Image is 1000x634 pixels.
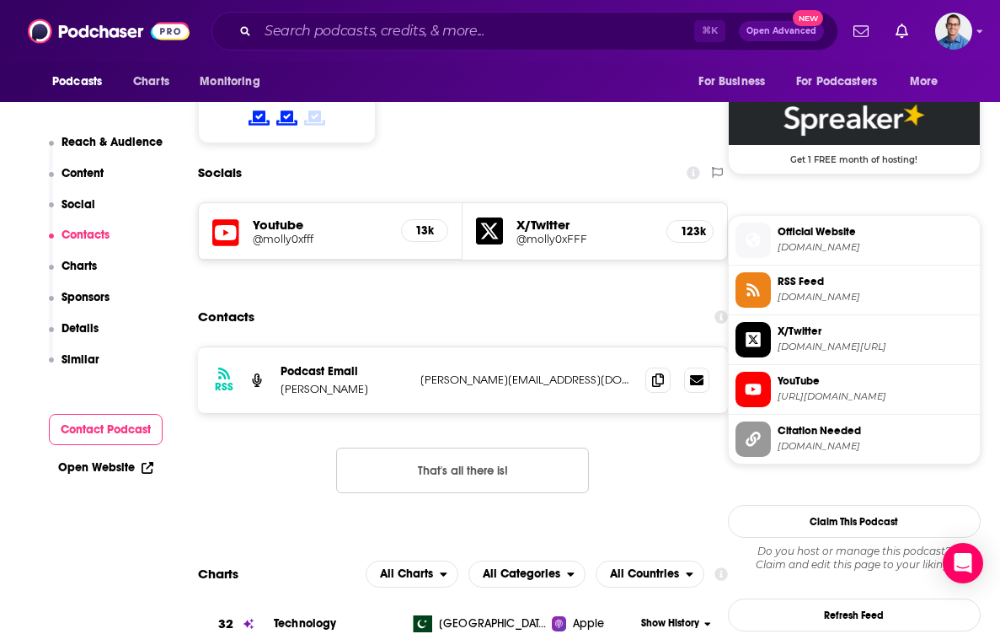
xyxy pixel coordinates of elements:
span: All Charts [380,568,433,580]
a: @molly0xfff [253,233,388,245]
a: Show notifications dropdown [847,17,875,46]
span: Podcasts [52,70,102,94]
span: Pakistan [439,615,548,632]
a: Show notifications dropdown [889,17,915,46]
input: Search podcasts, credits, & more... [258,18,694,45]
span: Get 1 FREE month of hosting! [729,145,980,165]
a: X/Twitter[DOMAIN_NAME][URL] [735,322,973,357]
img: Spreaker Deal: Get 1 FREE month of hosting! [729,94,980,145]
h2: Charts [198,566,238,582]
p: Reach & Audience [61,135,163,149]
button: Reach & Audience [49,135,163,166]
button: open menu [188,66,281,98]
span: Charts [133,70,169,94]
a: Open Website [58,460,153,475]
span: RSS Feed [778,274,973,289]
div: Claim and edit this page to your liking. [728,545,981,572]
button: open menu [366,561,458,588]
span: citationneeded.news [778,440,973,453]
h5: 123k [681,224,699,239]
a: Technology [274,616,337,631]
button: Open AdvancedNew [739,21,824,41]
h2: Socials [198,157,242,189]
h2: Countries [596,561,704,588]
p: Charts [61,259,97,273]
span: Open Advanced [746,27,816,35]
span: Citation Needed [778,423,973,438]
span: Logged in as swherley [935,13,972,50]
div: Open Intercom Messenger [943,543,983,583]
a: Apple [552,615,636,632]
button: Similar [49,352,100,384]
button: Social [49,197,96,228]
span: https://www.youtube.com/@molly0xfff [778,390,973,403]
span: X/Twitter [778,324,973,339]
span: New [793,10,823,26]
button: Show profile menu [935,13,972,50]
p: Similar [61,352,99,367]
a: Charts [122,66,179,98]
button: open menu [898,66,960,98]
span: Official Website [778,224,973,239]
h2: Platforms [366,561,458,588]
img: Podchaser - Follow, Share and Rate Podcasts [28,15,190,47]
button: Nothing here. [336,448,589,493]
span: citationneeded.news [778,241,973,254]
p: [PERSON_NAME] [281,382,407,396]
a: [GEOGRAPHIC_DATA] [400,615,552,632]
span: Monitoring [200,70,259,94]
p: Details [61,321,99,336]
span: spreaker.com [778,291,973,304]
button: open menu [687,66,786,98]
p: Podcast Email [281,364,407,379]
button: open menu [40,66,124,98]
button: open menu [596,561,704,588]
button: Contacts [49,228,110,259]
span: For Podcasters [796,70,877,94]
span: All Categories [483,568,560,580]
button: Claim This Podcast [728,505,981,538]
button: Refresh Feed [728,599,981,631]
span: All Countries [610,568,679,580]
button: Content [49,166,104,197]
h5: 13k [415,223,434,238]
p: [PERSON_NAME][EMAIL_ADDRESS][DOMAIN_NAME] [420,373,632,387]
p: Social [61,197,95,212]
h5: X/Twitter [516,217,652,233]
a: Spreaker Deal: Get 1 FREE month of hosting! [729,94,980,164]
span: Do you host or manage this podcast? [728,545,981,558]
span: For Business [698,70,765,94]
a: @molly0xFFF [516,233,652,245]
span: More [910,70,939,94]
h3: RSS [215,380,233,394]
button: Contact Podcast [49,414,163,445]
span: Apple [573,615,605,632]
span: Show History [641,616,699,631]
span: ⌘ K [694,20,725,42]
button: Show History [636,616,716,631]
p: Content [61,166,104,180]
p: Contacts [61,228,110,242]
img: User Profile [935,13,972,50]
button: Charts [49,259,98,290]
p: Sponsors [61,290,110,304]
h2: Categories [468,561,586,588]
a: Official Website[DOMAIN_NAME] [735,223,973,258]
h5: Youtube [253,217,388,233]
h3: 32 [218,615,233,634]
button: Sponsors [49,290,110,321]
a: YouTube[URL][DOMAIN_NAME] [735,372,973,407]
h2: Contacts [198,301,254,333]
a: Citation Needed[DOMAIN_NAME] [735,422,973,457]
button: open menu [785,66,901,98]
button: Details [49,321,99,352]
span: twitter.com/molly0xFFF [778,341,973,353]
div: Search podcasts, credits, & more... [211,12,838,51]
span: YouTube [778,373,973,389]
button: open menu [468,561,586,588]
a: RSS Feed[DOMAIN_NAME] [735,272,973,308]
